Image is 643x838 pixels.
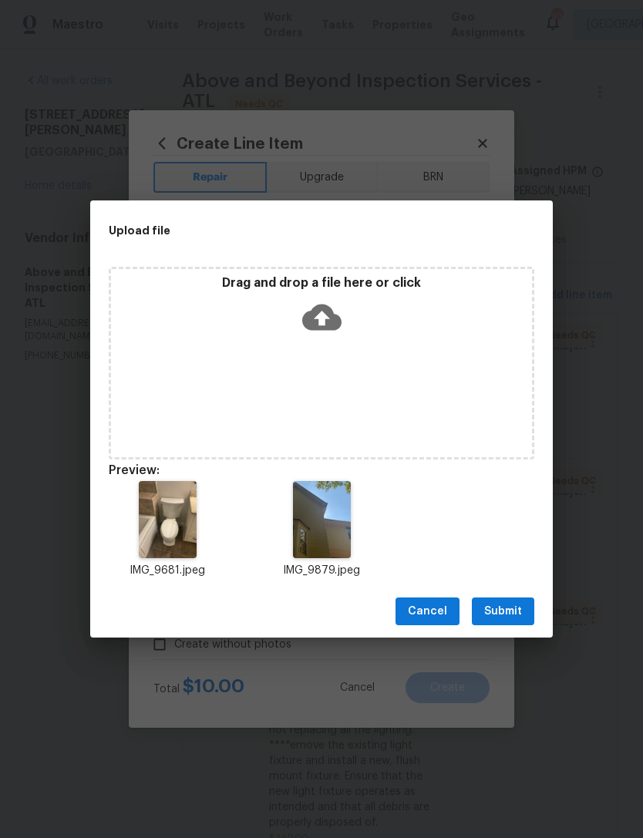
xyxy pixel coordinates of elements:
img: 2Q== [139,481,197,558]
p: IMG_9879.jpeg [263,563,380,579]
span: Cancel [408,602,447,621]
h2: Upload file [109,222,465,239]
button: Cancel [396,597,460,626]
p: IMG_9681.jpeg [109,563,226,579]
p: Drag and drop a file here or click [111,275,532,291]
button: Submit [472,597,534,626]
span: Submit [484,602,522,621]
img: 2Q== [293,481,351,558]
